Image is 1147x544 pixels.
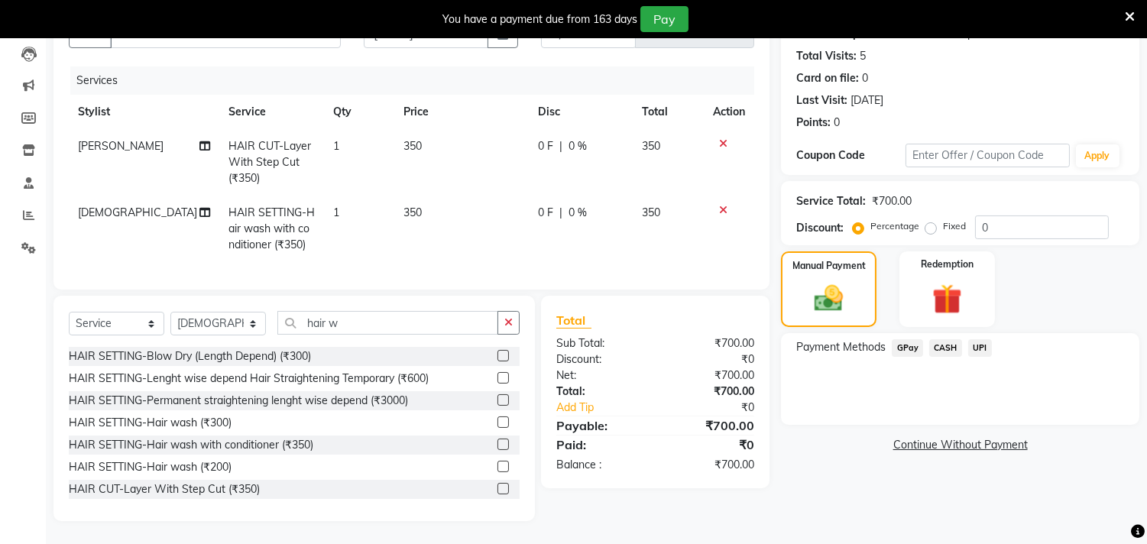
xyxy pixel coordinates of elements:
a: Add Tip [545,400,674,416]
div: ₹700.00 [656,335,766,351]
div: HAIR SETTING-Hair wash with conditioner (₹350) [69,437,313,453]
span: 1 [333,206,339,219]
th: Total [633,95,704,129]
span: 350 [403,206,422,219]
div: Balance : [545,457,656,473]
th: Action [704,95,754,129]
div: ₹0 [656,351,766,368]
div: 0 [834,115,840,131]
div: Card on file: [796,70,859,86]
div: ₹0 [674,400,766,416]
th: Qty [324,95,394,129]
th: Stylist [69,95,219,129]
span: 0 % [569,205,587,221]
div: ₹700.00 [656,384,766,400]
span: [DEMOGRAPHIC_DATA] [78,206,197,219]
div: Service Total: [796,193,866,209]
div: Net: [545,368,656,384]
div: Total: [545,384,656,400]
label: Redemption [921,257,974,271]
div: 0 [862,70,868,86]
div: HAIR SETTING-Blow Dry (Length Depend) (₹300) [69,348,311,364]
div: 5 [860,48,866,64]
span: Payment Methods [796,339,886,355]
div: Coupon Code [796,147,906,164]
div: ₹700.00 [872,193,912,209]
input: Enter Offer / Coupon Code [906,144,1069,167]
button: Pay [640,6,689,32]
th: Price [394,95,530,129]
img: _gift.svg [923,280,971,318]
button: Apply [1076,144,1119,167]
div: HAIR SETTING-Lenght wise depend Hair Straightening Temporary (₹600) [69,371,429,387]
div: HAIR SETTING-Hair wash (₹300) [69,415,232,431]
span: | [559,205,562,221]
div: Discount: [796,220,844,236]
div: ₹700.00 [656,416,766,435]
div: Points: [796,115,831,131]
div: HAIR CUT-Layer With Step Cut (₹350) [69,481,260,497]
div: HAIR SETTING-Hair wash (₹200) [69,459,232,475]
th: Disc [529,95,633,129]
div: Last Visit: [796,92,847,108]
img: _cash.svg [805,282,851,315]
div: HAIR SETTING-Permanent straightening lenght wise depend (₹3000) [69,393,408,409]
div: Services [70,66,766,95]
span: GPay [892,339,923,357]
span: 350 [642,206,660,219]
span: UPI [968,339,992,357]
div: Discount: [545,351,656,368]
div: You have a payment due from 163 days [442,11,637,28]
div: Sub Total: [545,335,656,351]
span: [PERSON_NAME] [78,139,164,153]
label: Manual Payment [792,259,866,273]
span: HAIR CUT-Layer With Step Cut (₹350) [228,139,311,185]
div: Paid: [545,436,656,454]
label: Fixed [943,219,966,233]
span: 350 [403,139,422,153]
div: [DATE] [851,92,883,108]
input: Search or Scan [277,311,498,335]
th: Service [219,95,324,129]
span: CASH [929,339,962,357]
span: 0 F [538,138,553,154]
span: 0 % [569,138,587,154]
div: Total Visits: [796,48,857,64]
span: HAIR SETTING-Hair wash with conditioner (₹350) [228,206,315,251]
div: ₹0 [656,436,766,454]
span: 1 [333,139,339,153]
label: Percentage [870,219,919,233]
span: 0 F [538,205,553,221]
span: Total [556,312,591,329]
div: Payable: [545,416,656,435]
span: | [559,138,562,154]
span: 350 [642,139,660,153]
div: ₹700.00 [656,457,766,473]
div: ₹700.00 [656,368,766,384]
a: Continue Without Payment [784,437,1136,453]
